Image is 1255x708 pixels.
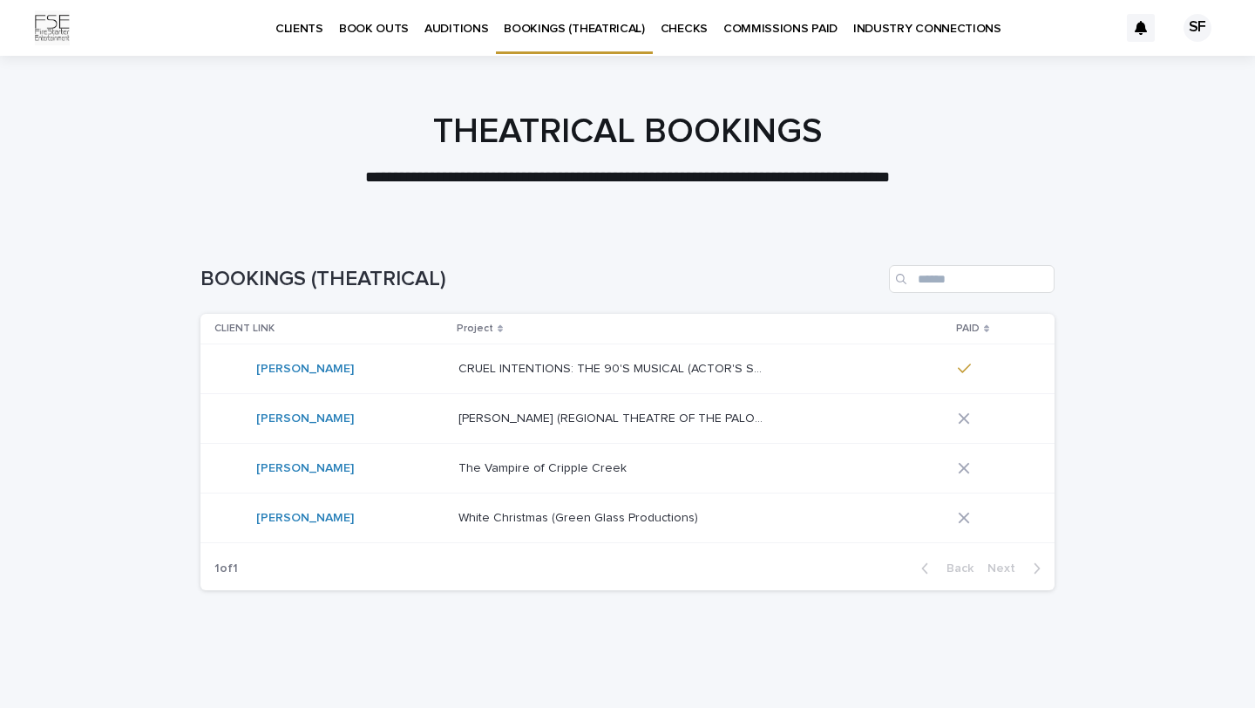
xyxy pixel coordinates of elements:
[987,562,1026,575] span: Next
[458,358,767,377] p: CRUEL INTENTIONS: THE 90'S MUSICAL (ACTOR'S STUIDIO OF NEW JERSEY)
[200,111,1055,153] h1: THEATRICAL BOOKINGS
[200,494,1055,543] tr: [PERSON_NAME] White Christmas (Green Glass Productions)White Christmas (Green Glass Productions)
[256,511,354,526] a: [PERSON_NAME]
[458,458,630,476] p: The Vampire of Cripple Creek
[200,344,1055,394] tr: [PERSON_NAME] CRUEL INTENTIONS: THE 90'S MUSICAL (ACTOR'S STUIDIO OF [US_STATE])CRUEL INTENTIONS:...
[35,10,70,45] img: Km9EesSdRbS9ajqhBzyo
[907,561,980,576] button: Back
[200,267,882,292] h1: BOOKINGS (THEATRICAL)
[980,561,1055,576] button: Next
[200,394,1055,444] tr: [PERSON_NAME] [PERSON_NAME] (REGIONAL THEATRE OF THE PALOUSE 'RTOP')[PERSON_NAME] (REGIONAL THEAT...
[256,362,354,377] a: [PERSON_NAME]
[936,562,973,575] span: Back
[458,507,702,526] p: White Christmas (Green Glass Productions)
[956,319,980,338] p: PAID
[1184,14,1211,42] div: SF
[256,461,354,476] a: [PERSON_NAME]
[457,319,493,338] p: Project
[200,548,252,590] p: 1 of 1
[200,444,1055,494] tr: [PERSON_NAME] The Vampire of Cripple CreekThe Vampire of Cripple Creek
[458,408,767,426] p: [PERSON_NAME] (REGIONAL THEATRE OF THE PALOUSE 'RTOP')
[889,265,1055,293] input: Search
[256,412,354,426] a: [PERSON_NAME]
[214,319,275,338] p: CLIENT LINK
